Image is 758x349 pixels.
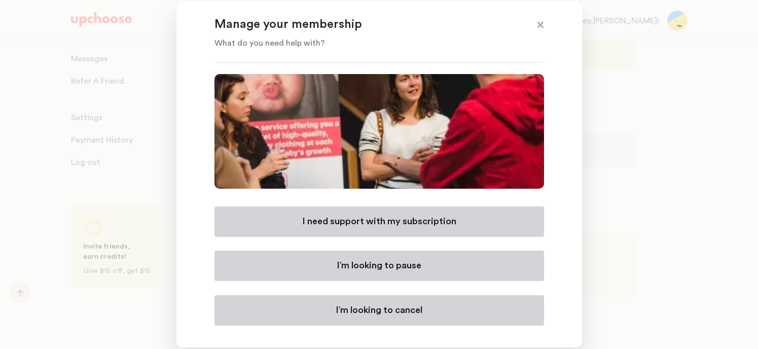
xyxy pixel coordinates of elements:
[214,17,519,33] p: Manage your membership
[214,206,544,237] button: I need support with my subscription
[214,37,519,49] p: What do you need help with?
[336,304,422,317] p: I’m looking to cancel
[214,251,544,281] button: I’m looking to pause
[214,74,544,189] img: Manage Membership
[214,295,544,326] button: I’m looking to cancel
[337,260,421,272] p: I’m looking to pause
[302,216,456,228] p: I need support with my subscription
